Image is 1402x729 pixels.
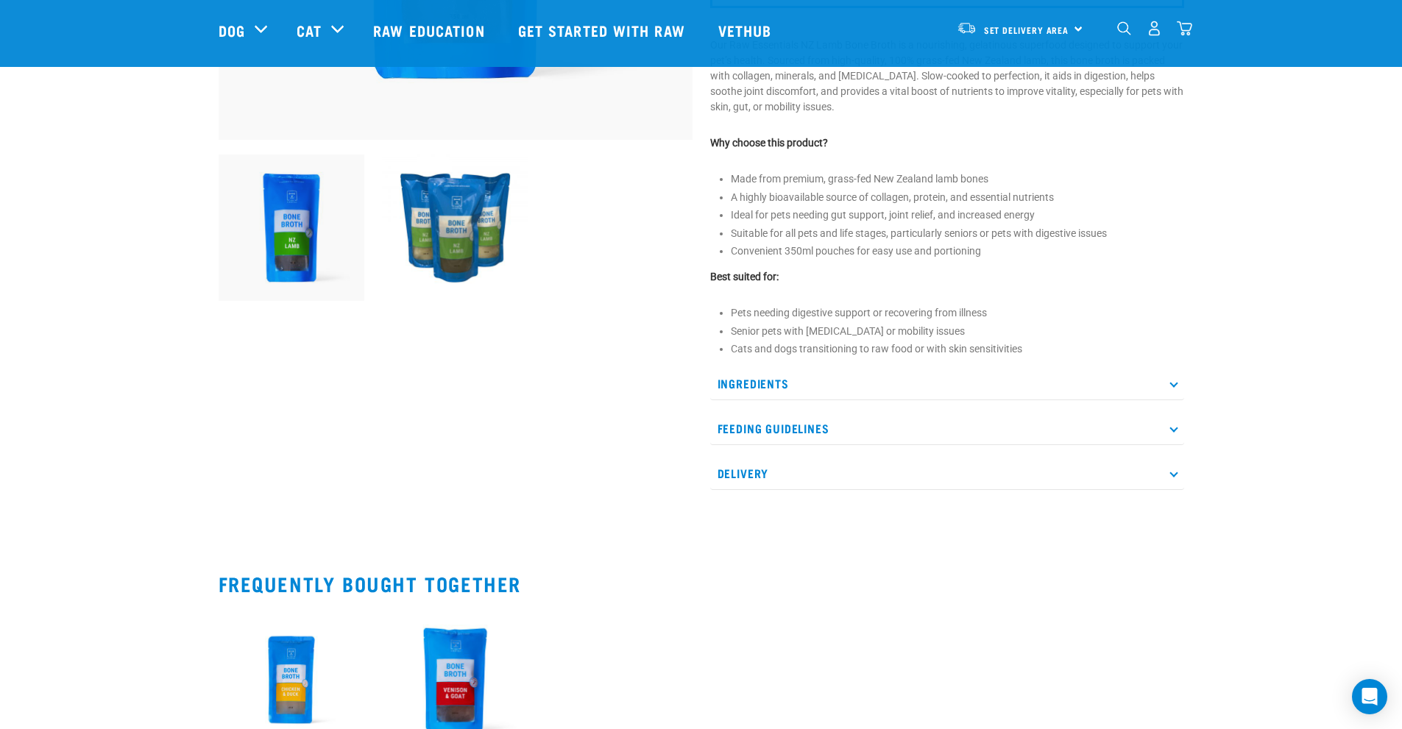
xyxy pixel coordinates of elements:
li: Made from premium, grass-fed New Zealand lamb bones [731,171,1184,187]
a: Cat [297,19,322,41]
li: Ideal for pets needing gut support, joint relief, and increased energy [731,207,1184,223]
div: Open Intercom Messenger [1352,679,1387,714]
img: home-icon-1@2x.png [1117,21,1131,35]
h2: Frequently bought together [219,572,1184,595]
a: Vethub [704,1,790,60]
img: home-icon@2x.png [1177,21,1192,36]
li: Cats and dogs transitioning to raw food or with skin sensitivities [731,341,1184,357]
p: Feeding Guidelines [710,412,1184,445]
a: Raw Education [358,1,503,60]
p: Ingredients [710,367,1184,400]
li: A highly bioavailable source of collagen, protein, and essential nutrients [731,190,1184,205]
a: Dog [219,19,245,41]
li: Suitable for all pets and life stages, particularly seniors or pets with digestive issues [731,226,1184,241]
img: Raw Essentials Lamb Pet Bone Broth Trio.jpg [382,154,528,301]
img: Raw Essentials New Zealand Lamb Bone Broth For Cats & Dogs [219,154,365,301]
strong: Best suited for: [710,271,779,282]
span: Set Delivery Area [984,27,1069,32]
a: Get started with Raw [503,1,704,60]
p: Delivery [710,457,1184,490]
li: Senior pets with [MEDICAL_DATA] or mobility issues [731,324,1184,339]
strong: Why choose this product? [710,137,828,149]
li: Pets needing digestive support or recovering from illness [731,305,1184,321]
img: user.png [1147,21,1162,36]
li: Convenient 350ml pouches for easy use and portioning [731,243,1184,259]
p: Our Raw Essentials NZ Lamb Bone Broth is a nourishing, gelatinous superfood designed to support y... [710,38,1184,115]
img: van-moving.png [957,21,977,35]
